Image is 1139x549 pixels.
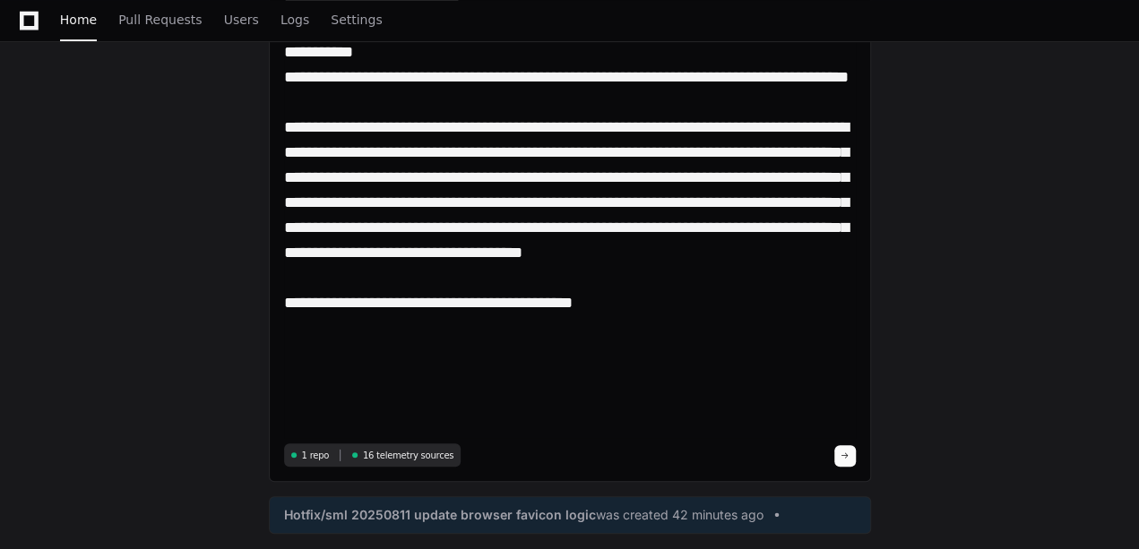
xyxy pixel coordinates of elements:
[302,449,330,462] span: 1 repo
[280,14,309,25] span: Logs
[596,506,764,524] span: was created 42 minutes ago
[363,449,453,462] span: 16 telemetry sources
[224,14,259,25] span: Users
[331,14,382,25] span: Settings
[60,14,97,25] span: Home
[284,506,856,524] a: Hotfix/sml 20250811 update browser favicon logicwas created 42 minutes ago
[118,14,202,25] span: Pull Requests
[284,506,596,524] span: Hotfix/sml 20250811 update browser favicon logic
